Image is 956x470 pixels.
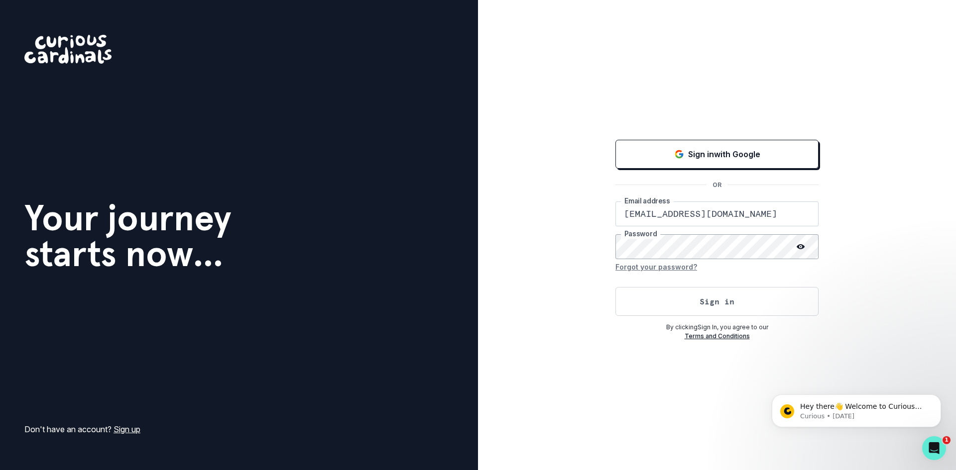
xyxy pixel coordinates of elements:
[114,424,140,434] a: Sign up
[688,148,760,160] p: Sign in with Google
[707,181,727,189] p: OR
[24,423,140,435] p: Don't have an account?
[615,323,819,332] p: By clicking Sign In , you agree to our
[685,332,750,340] a: Terms and Conditions
[922,436,946,460] iframe: Intercom live chat
[615,287,819,316] button: Sign in
[943,436,951,444] span: 1
[615,259,697,275] button: Forgot your password?
[757,374,956,443] iframe: Intercom notifications message
[615,140,819,169] button: Sign in with Google (GSuite)
[24,35,112,64] img: Curious Cardinals Logo
[24,200,232,272] h1: Your journey starts now...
